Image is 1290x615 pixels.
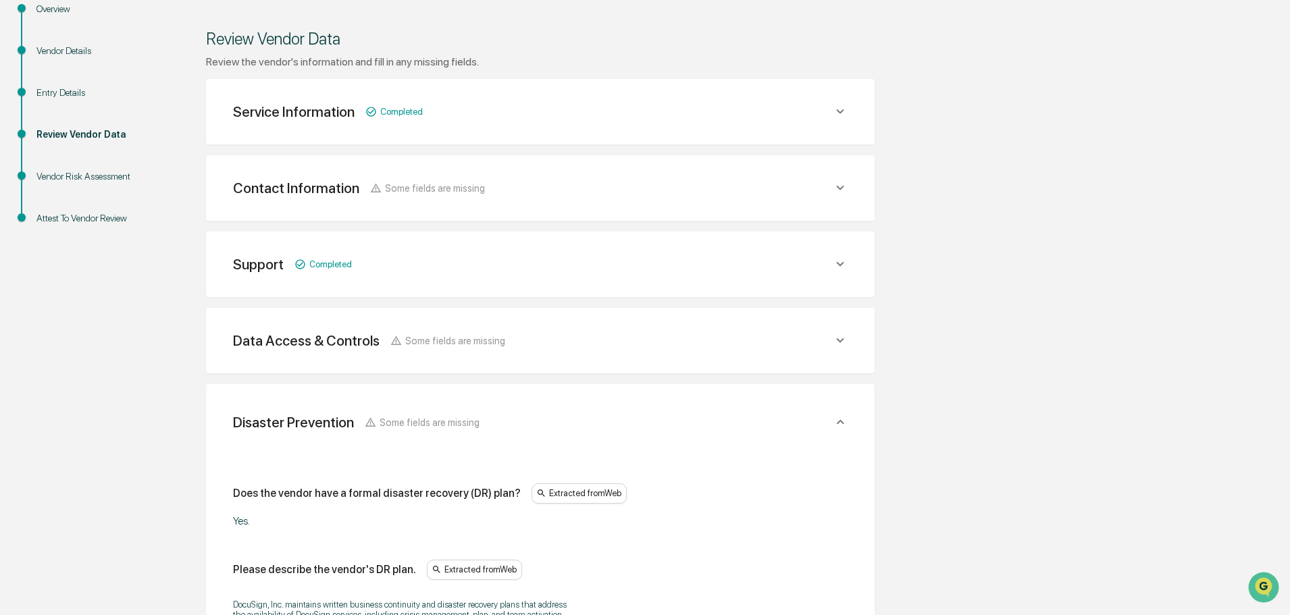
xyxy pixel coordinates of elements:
[36,86,147,100] div: Entry Details
[405,335,505,346] span: Some fields are missing
[14,197,24,208] div: 🔎
[8,165,93,189] a: 🖐️Preclearance
[233,332,380,349] div: Data Access & Controls
[222,400,858,444] div: Disaster PreventionSome fields are missing
[309,259,352,269] span: Completed
[233,487,521,500] div: Does the vendor have a formal disaster recovery (DR) plan?
[27,196,85,209] span: Data Lookup
[36,44,147,58] div: Vendor Details
[233,414,354,431] div: Disaster Prevention
[427,560,522,580] div: Extracted from Web
[36,169,147,184] div: Vendor Risk Assessment
[222,324,858,357] div: Data Access & ControlsSome fields are missing
[36,128,147,142] div: Review Vendor Data
[206,55,875,68] div: Review the vendor's information and fill in any missing fields.
[46,117,171,128] div: We're available if you need us!
[14,28,246,50] p: How can we help?
[14,171,24,182] div: 🖐️
[8,190,91,215] a: 🔎Data Lookup
[93,165,173,189] a: 🗄️Attestations
[134,229,163,239] span: Pylon
[1247,570,1283,607] iframe: Open customer support
[98,171,109,182] div: 🗄️
[222,248,858,281] div: SupportCompleted
[206,29,875,49] div: Review Vendor Data
[532,483,627,504] div: Extracted from Web
[233,514,571,527] div: Yes.
[14,103,38,128] img: 1746055101610-c473b297-6a78-478c-a979-82029cc54cd1
[222,95,858,128] div: Service InformationCompleted
[233,563,416,576] div: Please describe the vendor's DR plan.
[380,107,423,117] span: Completed
[46,103,222,117] div: Start new chat
[36,2,147,16] div: Overview
[380,417,480,428] span: Some fields are missing
[95,228,163,239] a: Powered byPylon
[233,256,284,273] div: Support
[27,170,87,184] span: Preclearance
[233,180,359,196] div: Contact Information
[385,182,485,194] span: Some fields are missing
[230,107,246,124] button: Start new chat
[222,171,858,205] div: Contact InformationSome fields are missing
[111,170,167,184] span: Attestations
[233,103,355,120] div: Service Information
[36,211,147,225] div: Attest To Vendor Review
